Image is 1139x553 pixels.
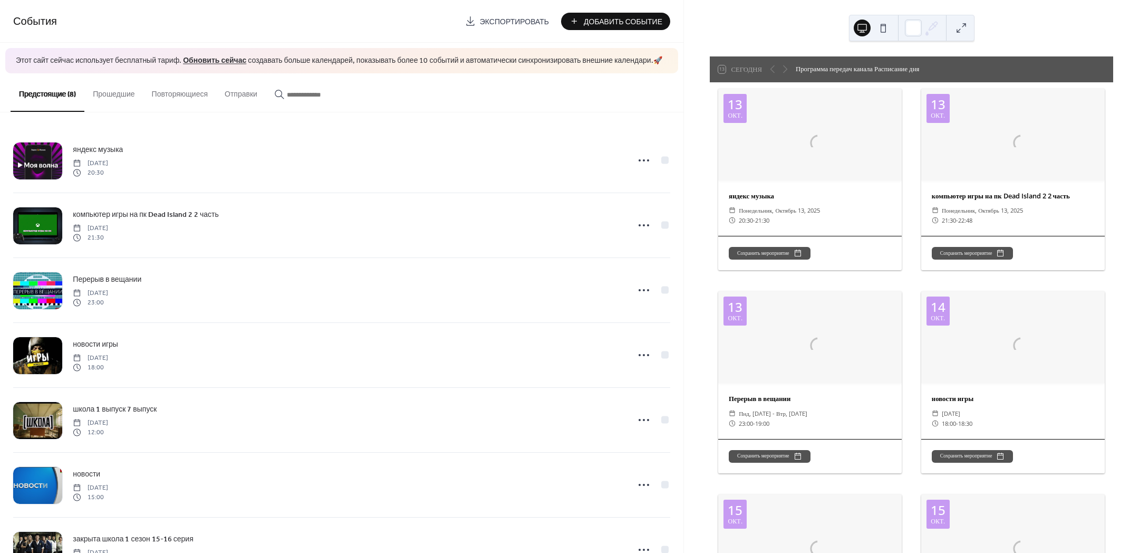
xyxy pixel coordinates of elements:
[932,205,939,215] div: ​
[561,13,670,30] button: Добавить Событие
[728,301,742,313] div: 13
[729,408,736,418] div: ​
[942,215,956,225] span: 21:30
[931,518,945,525] div: окт.
[942,408,960,418] span: [DATE]
[958,418,972,428] span: 18:30
[73,404,157,415] span: школа 1 выпуск 7 выпуск
[73,493,108,502] span: 15:00
[480,16,549,27] span: Экспортировать
[728,518,742,525] div: окт.
[921,394,1105,404] div: новости игры
[73,533,193,545] span: закрыта школа 1 сезон 15-16 серия
[729,215,736,225] div: ​
[73,338,118,350] a: новости игры
[728,112,742,119] div: окт.
[73,144,123,156] a: яндекс музыка
[739,215,753,225] span: 20:30
[73,158,108,168] span: [DATE]
[932,418,939,428] div: ​
[84,73,143,111] button: Прошедшие
[73,418,108,427] span: [DATE]
[73,533,193,545] a: закрыта школа 1 сезон 15-16 серия
[216,73,266,111] button: Отправки
[73,144,123,155] span: яндекс музыка
[958,215,972,225] span: 22:48
[73,233,108,243] span: 21:30
[753,215,755,225] span: -
[956,215,958,225] span: -
[73,168,108,178] span: 20:30
[11,73,84,112] button: Предстоящие (8)
[73,468,100,480] a: новости
[956,418,958,428] span: -
[931,112,945,119] div: окт.
[718,394,902,404] div: Перерыв в вещании
[728,504,742,517] div: 15
[728,98,742,111] div: 13
[921,191,1105,201] div: компьютер игры на пк Dead Island 2 2 часть
[755,418,769,428] span: 19:00
[13,12,57,32] span: События
[73,209,218,220] span: компьютер игры на пк Dead Island 2 2 часть
[73,353,108,363] span: [DATE]
[73,223,108,233] span: [DATE]
[729,205,736,215] div: ​
[932,247,1013,260] button: Сохранить мероприятие
[931,301,945,313] div: 14
[718,191,902,201] div: яндекс музыка
[73,208,218,221] a: компьютер игры на пк Dead Island 2 2 часть
[753,418,755,428] span: -
[457,13,557,30] a: Экспортировать
[73,403,157,415] a: школа 1 выпуск 7 выпуск
[755,215,769,225] span: 21:30
[796,64,919,74] div: Программа передач канала Расписание дня
[932,215,939,225] div: ​
[143,73,216,111] button: Повторяющиеся
[932,450,1013,463] button: Сохранить мероприятие
[73,273,141,285] a: Перерыв в вещании
[739,408,807,418] span: пнд, [DATE] - втр, [DATE]
[931,315,945,321] div: окт.
[729,450,810,463] button: Сохранить мероприятие
[932,408,939,418] div: ​
[739,418,753,428] span: 23:00
[73,363,108,373] span: 18:00
[73,274,141,285] span: Перерыв в вещании
[728,315,742,321] div: окт.
[739,205,820,215] span: понедельник, октябрь 13, 2025
[729,418,736,428] div: ​
[931,504,945,517] div: 15
[16,56,662,66] span: Этот сайт сейчас использует бесплатный тариф. создавать больше календарей, показывать более 10 со...
[183,54,246,68] a: Обновить сейчас
[584,16,662,27] span: Добавить Событие
[73,288,108,298] span: [DATE]
[73,483,108,492] span: [DATE]
[942,418,956,428] span: 18:00
[729,247,810,260] button: Сохранить мероприятие
[931,98,945,111] div: 13
[73,298,108,308] span: 23:00
[942,205,1023,215] span: понедельник, октябрь 13, 2025
[73,428,108,437] span: 12:00
[73,469,100,480] span: новости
